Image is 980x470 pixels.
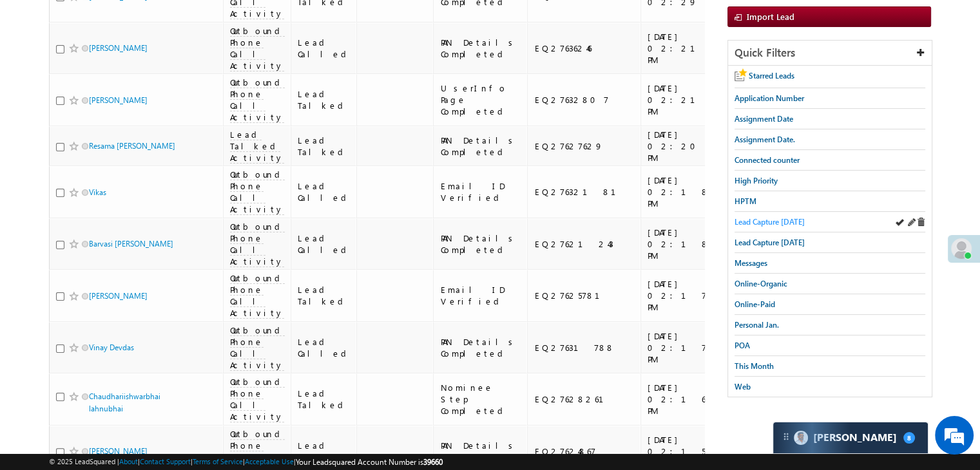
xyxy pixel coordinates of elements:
[89,141,175,151] a: Resama [PERSON_NAME]
[49,456,443,468] span: © 2025 LeadSquared | | | | |
[298,232,351,256] div: Lead Called
[735,361,774,371] span: This Month
[440,82,521,117] div: UserInfo Page Completed
[67,68,216,84] div: Chat with us now
[119,457,138,465] a: About
[534,290,635,301] div: EQ27625781
[735,176,778,185] span: High Priority
[17,119,235,358] textarea: Type your message and hit 'Enter'
[648,227,722,261] div: [DATE] 02:18 PM
[534,238,635,250] div: EQ27621243
[749,71,794,80] span: Starred Leads
[534,140,635,152] div: EQ27627629
[245,457,294,465] a: Acceptable Use
[735,279,787,288] span: Online-Organic
[298,336,351,359] div: Lead Called
[773,422,928,454] div: carter-dragCarter[PERSON_NAME]8
[423,457,443,467] span: 39660
[140,457,191,465] a: Contact Support
[298,135,351,158] div: Lead Talked
[735,196,756,206] span: HPTM
[534,342,635,353] div: EQ27631788
[534,393,635,405] div: EQ27628261
[440,284,521,307] div: Email ID Verified
[211,6,242,37] div: Minimize live chat window
[298,284,351,307] div: Lead Talked
[230,221,285,267] span: Outbound Phone Call Activity
[648,382,722,417] div: [DATE] 02:16 PM
[298,180,351,203] div: Lead Called
[648,278,722,313] div: [DATE] 02:17 PM
[193,457,243,465] a: Terms of Service
[735,135,795,144] span: Assignment Date.
[747,11,794,22] span: Import Lead
[648,31,722,66] div: [DATE] 02:21 PM
[534,42,635,54] div: EQ27636246
[230,376,285,422] span: Outbound Phone Call Activity
[230,169,285,215] span: Outbound Phone Call Activity
[534,446,635,457] div: EQ27624867
[735,217,805,227] span: Lead Capture [DATE]
[230,25,285,71] span: Outbound Phone Call Activity
[735,299,775,309] span: Online-Paid
[175,370,234,387] em: Start Chat
[728,41,932,66] div: Quick Filters
[648,330,722,365] div: [DATE] 02:17 PM
[440,336,521,359] div: PAN Details Completed
[440,382,521,417] div: Nominee Step Completed
[89,239,173,249] a: Barvasi [PERSON_NAME]
[230,272,285,319] span: Outbound Phone Call Activity
[22,68,54,84] img: d_60004797649_company_0_60004797649
[648,129,722,164] div: [DATE] 02:20 PM
[648,82,722,117] div: [DATE] 02:21 PM
[89,187,106,197] a: Vikas
[781,431,791,442] img: carter-drag
[903,432,915,444] span: 8
[648,174,722,209] div: [DATE] 02:18 PM
[735,93,804,103] span: Application Number
[89,391,160,413] a: Chaudhariishwarbhai lahnubhai
[89,43,148,53] a: [PERSON_NAME]
[735,238,805,247] span: Lead Capture [DATE]
[735,320,779,330] span: Personal Jan.
[735,258,767,268] span: Messages
[89,95,148,105] a: [PERSON_NAME]
[230,324,285,371] span: Outbound Phone Call Activity
[440,232,521,256] div: PAN Details Completed
[440,440,521,463] div: PAN Details Completed
[735,114,793,124] span: Assignment Date
[534,94,635,106] div: EQ27632807
[230,77,285,123] span: Outbound Phone Call Activity
[298,388,351,411] div: Lead Talked
[296,457,443,467] span: Your Leadsquared Account Number is
[648,434,722,469] div: [DATE] 02:15 PM
[230,129,284,164] span: Lead Talked Activity
[735,155,800,165] span: Connected counter
[298,88,351,111] div: Lead Talked
[440,180,521,203] div: Email ID Verified
[440,37,521,60] div: PAN Details Completed
[89,291,148,301] a: [PERSON_NAME]
[735,341,750,350] span: POA
[298,37,351,60] div: Lead Called
[298,440,351,463] div: Lead Called
[89,446,148,456] a: [PERSON_NAME]
[735,382,751,391] span: Web
[440,135,521,158] div: PAN Details Completed
[534,186,635,198] div: EQ27632181
[89,343,134,352] a: Vinay Devdas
